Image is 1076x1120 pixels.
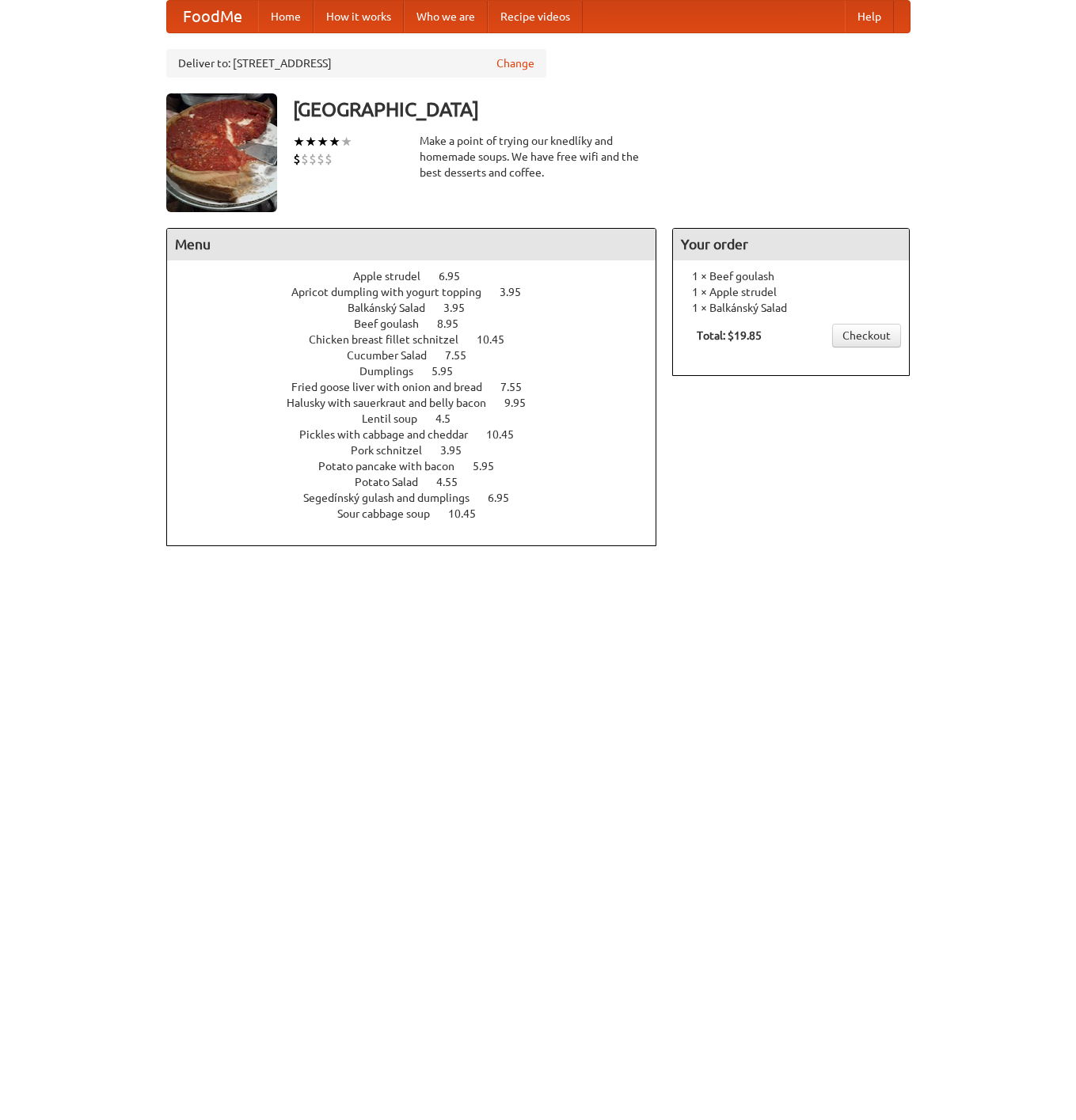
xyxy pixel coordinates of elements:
[318,460,523,473] a: Potato pancake with bacon 5.95
[303,492,538,504] a: Segedínský gulash and dumplings 6.95
[436,476,473,488] span: 4.55
[500,381,538,393] span: 7.55
[167,229,656,260] h4: Menu
[351,444,491,457] a: Pork schnitzel 3.95
[500,286,537,298] span: 3.95
[681,284,901,300] li: 1 × Apple strudel
[301,150,309,168] li: $
[681,300,901,316] li: 1 × Balkánský Salad
[697,329,762,342] b: Total: $19.85
[309,150,317,168] li: $
[314,1,404,32] a: How it works
[437,317,474,330] span: 8.95
[355,476,434,488] span: Potato Salad
[496,55,534,71] a: Change
[435,412,466,425] span: 4.5
[362,412,433,425] span: Lentil soup
[673,229,909,260] h4: Your order
[488,1,583,32] a: Recipe videos
[473,460,510,473] span: 5.95
[167,1,258,32] a: FoodMe
[291,381,498,393] span: Fried goose liver with onion and bread
[845,1,894,32] a: Help
[477,333,520,346] span: 10.45
[291,286,497,298] span: Apricot dumpling with yogurt topping
[293,133,305,150] li: ★
[353,270,436,283] span: Apple strudel
[287,397,502,409] span: Halusky with sauerkraut and belly bacon
[337,507,505,520] a: Sour cabbage soup 10.45
[293,93,911,125] h3: [GEOGRAPHIC_DATA]
[359,365,429,378] span: Dumplings
[258,1,314,32] a: Home
[293,150,301,168] li: $
[317,133,329,150] li: ★
[287,397,555,409] a: Halusky with sauerkraut and belly bacon 9.95
[348,302,494,314] a: Balkánský Salad 3.95
[404,1,488,32] a: Who we are
[504,397,542,409] span: 9.95
[420,133,657,180] div: Make a point of trying our knedlíky and homemade soups. We have free wifi and the best desserts a...
[305,133,317,150] li: ★
[443,302,481,314] span: 3.95
[354,317,488,330] a: Beef goulash 8.95
[303,492,485,504] span: Segedínský gulash and dumplings
[329,133,340,150] li: ★
[291,381,551,393] a: Fried goose liver with onion and bread 7.55
[291,286,550,298] a: Apricot dumpling with yogurt topping 3.95
[348,302,441,314] span: Balkánský Salad
[166,49,546,78] div: Deliver to: [STREET_ADDRESS]
[681,268,901,284] li: 1 × Beef goulash
[362,412,480,425] a: Lentil soup 4.5
[340,133,352,150] li: ★
[299,428,543,441] a: Pickles with cabbage and cheddar 10.45
[317,150,325,168] li: $
[354,317,435,330] span: Beef goulash
[309,333,474,346] span: Chicken breast fillet schnitzel
[166,93,277,212] img: angular.jpg
[299,428,484,441] span: Pickles with cabbage and cheddar
[318,460,470,473] span: Potato pancake with bacon
[347,349,443,362] span: Cucumber Salad
[445,349,482,362] span: 7.55
[432,365,469,378] span: 5.95
[832,324,901,347] a: Checkout
[351,444,438,457] span: Pork schnitzel
[353,270,489,283] a: Apple strudel 6.95
[448,507,492,520] span: 10.45
[440,444,477,457] span: 3.95
[337,507,446,520] span: Sour cabbage soup
[439,270,476,283] span: 6.95
[309,333,534,346] a: Chicken breast fillet schnitzel 10.45
[359,365,482,378] a: Dumplings 5.95
[347,349,496,362] a: Cucumber Salad 7.55
[486,428,530,441] span: 10.45
[488,492,525,504] span: 6.95
[325,150,333,168] li: $
[355,476,487,488] a: Potato Salad 4.55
